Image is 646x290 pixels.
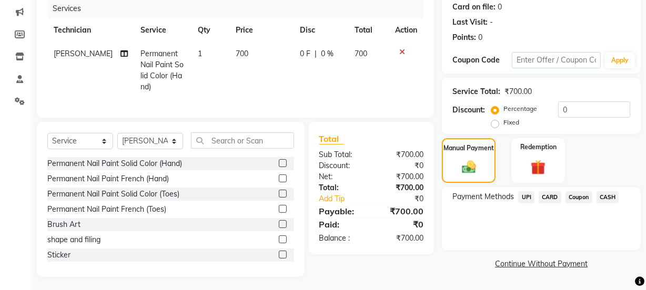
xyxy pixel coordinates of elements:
[389,18,423,42] th: Action
[236,49,248,58] span: 700
[311,218,371,231] div: Paid:
[311,205,371,217] div: Payable:
[47,158,182,169] div: Permanent Nail Paint Solid Color (Hand)
[311,233,371,244] div: Balance :
[134,18,191,42] th: Service
[371,218,431,231] div: ₹0
[504,86,532,97] div: ₹700.00
[311,193,381,204] a: Add Tip
[452,2,496,13] div: Card on file:
[191,18,229,42] th: Qty
[518,191,534,203] span: UPI
[311,182,371,193] div: Total:
[321,48,334,59] span: 0 %
[371,171,431,182] div: ₹700.00
[566,191,592,203] span: Coupon
[47,250,70,261] div: Sticker
[311,149,371,160] div: Sub Total:
[512,52,601,68] input: Enter Offer / Coupon Code
[452,105,485,116] div: Discount:
[319,133,344,144] span: Total
[452,191,514,202] span: Payment Methods
[47,204,166,215] div: Permanent Nail Paint French (Toes)
[47,234,100,245] div: shape and filing
[348,18,389,42] th: Total
[452,55,512,66] div: Coupon Code
[47,219,80,230] div: Brush Art
[47,189,179,200] div: Permanent Nail Paint Solid Color (Toes)
[526,158,550,177] img: _gift.svg
[539,191,561,203] span: CARD
[371,149,431,160] div: ₹700.00
[371,233,431,244] div: ₹700.00
[597,191,619,203] span: CASH
[140,49,184,91] span: Permanent Nail Paint Solid Color (Hand)
[54,49,113,58] span: [PERSON_NAME]
[315,48,317,59] span: |
[229,18,294,42] th: Price
[311,160,371,171] div: Discount:
[458,159,480,175] img: _cash.svg
[520,142,557,152] label: Redemption
[198,49,202,58] span: 1
[503,104,537,113] label: Percentage
[605,53,635,68] button: Apply
[444,258,639,270] a: Continue Without Payment
[371,182,431,193] div: ₹700.00
[452,86,500,97] div: Service Total:
[47,173,169,184] div: Permanent Nail Paint French (Hand)
[294,18,348,42] th: Disc
[490,17,493,28] div: -
[300,48,310,59] span: 0 F
[443,143,494,153] label: Manual Payment
[452,17,488,28] div: Last Visit:
[371,160,431,171] div: ₹0
[503,118,519,127] label: Fixed
[478,32,482,43] div: 0
[498,2,502,13] div: 0
[355,49,367,58] span: 700
[452,32,476,43] div: Points:
[47,18,134,42] th: Technician
[371,205,431,217] div: ₹700.00
[191,132,294,149] input: Search or Scan
[381,193,431,204] div: ₹0
[311,171,371,182] div: Net:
